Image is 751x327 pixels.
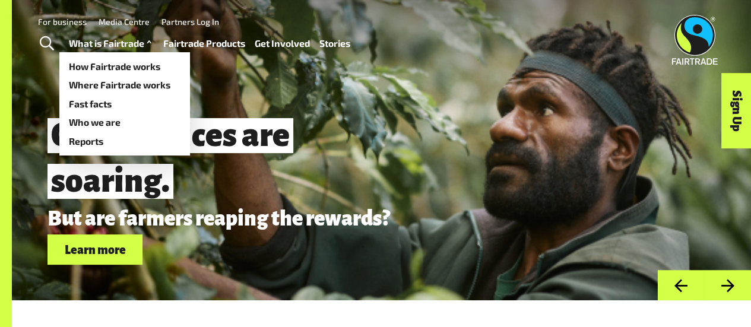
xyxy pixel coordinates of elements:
a: Reports [59,132,190,151]
a: Fast facts [59,94,190,113]
a: What is Fairtrade [69,35,154,52]
button: Next [704,270,751,300]
a: For business [38,17,87,27]
a: Fairtrade Products [163,35,245,52]
span: Coffee prices are soaring. [47,118,293,199]
a: Media Centre [99,17,150,27]
a: Stories [319,35,350,52]
a: How Fairtrade works [59,57,190,76]
p: But are farmers reaping the rewards? [47,208,602,230]
button: Previous [657,270,704,300]
a: Learn more [47,234,142,265]
a: Partners Log In [161,17,219,27]
a: Where Fairtrade works [59,75,190,94]
a: Who we are [59,113,190,132]
img: Fairtrade Australia New Zealand logo [672,15,718,65]
a: Get Involved [255,35,310,52]
a: Toggle Search [32,29,61,59]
